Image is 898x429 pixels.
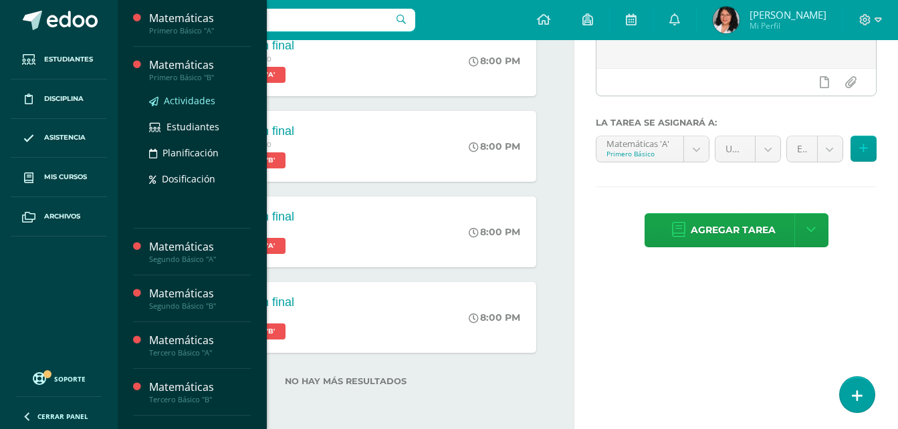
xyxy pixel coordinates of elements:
[149,119,251,134] a: Estudiantes
[469,140,520,152] div: 8:00 PM
[606,149,673,158] div: Primero Básico
[750,8,826,21] span: [PERSON_NAME]
[149,286,251,301] div: Matemáticas
[713,7,740,33] img: 6c4ed624df2ef078b3316a21fee1d7c6.png
[11,158,107,197] a: Mis cursos
[596,136,709,162] a: Matemáticas 'A'Primero Básico
[691,214,776,247] span: Agregar tarea
[149,57,251,82] a: MatemáticasPrimero Básico "B"
[149,73,251,82] div: Primero Básico "B"
[750,20,826,31] span: Mi Perfil
[725,136,745,162] span: Unidad 4
[149,286,251,311] a: MatemáticasSegundo Básico "B"
[164,94,215,107] span: Actividades
[149,171,251,186] a: Dosificación
[44,94,84,104] span: Disciplina
[44,172,87,182] span: Mis cursos
[149,145,251,160] a: Planificación
[149,348,251,357] div: Tercero Básico "A"
[149,380,251,395] div: Matemáticas
[44,132,86,143] span: Asistencia
[149,380,251,404] a: MatemáticasTercero Básico "B"
[166,120,219,133] span: Estudiantes
[149,255,251,264] div: Segundo Básico "A"
[149,26,251,35] div: Primero Básico "A"
[44,211,80,222] span: Archivos
[797,136,807,162] span: Evaluación de cierre (20.0%)
[16,369,102,387] a: Soporte
[54,374,86,384] span: Soporte
[149,395,251,404] div: Tercero Básico "B"
[37,412,88,421] span: Cerrar panel
[606,136,673,149] div: Matemáticas 'A'
[149,11,251,26] div: Matemáticas
[149,11,251,35] a: MatemáticasPrimero Básico "A"
[11,40,107,80] a: Estudiantes
[162,146,219,159] span: Planificación
[715,136,780,162] a: Unidad 4
[149,93,251,108] a: Actividades
[11,80,107,119] a: Disciplina
[126,9,415,31] input: Busca un usuario...
[162,172,215,185] span: Dosificación
[44,54,93,65] span: Estudiantes
[149,57,251,73] div: Matemáticas
[596,118,877,128] label: La tarea se asignará a:
[149,239,251,264] a: MatemáticasSegundo Básico "A"
[469,311,520,323] div: 8:00 PM
[149,301,251,311] div: Segundo Básico "B"
[149,333,251,357] a: MatemáticasTercero Básico "A"
[11,119,107,158] a: Asistencia
[11,197,107,237] a: Archivos
[469,55,520,67] div: 8:00 PM
[149,239,251,255] div: Matemáticas
[787,136,843,162] a: Evaluación de cierre (20.0%)
[469,226,520,238] div: 8:00 PM
[144,376,547,386] label: No hay más resultados
[149,333,251,348] div: Matemáticas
